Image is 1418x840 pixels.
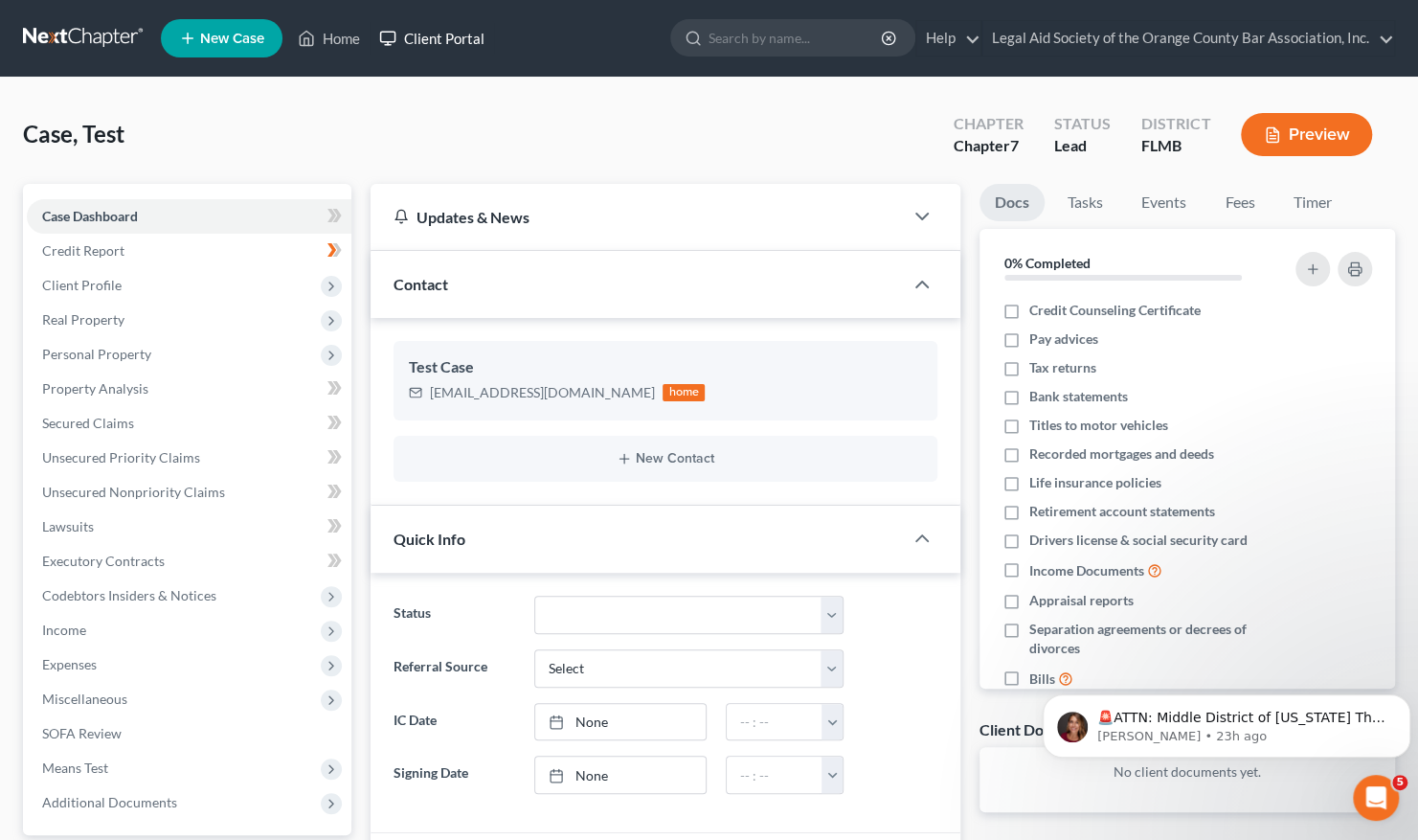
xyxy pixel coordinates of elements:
[1052,184,1118,221] a: Tasks
[409,356,922,379] div: Test Case
[1141,135,1210,157] div: FLMB
[42,794,177,810] span: Additional Documents
[42,622,86,638] span: Income
[1029,444,1214,464] span: Recorded mortgages and deeds
[384,596,525,634] label: Status
[1029,329,1098,349] span: Pay advices
[42,553,165,569] span: Executory Contracts
[27,234,351,268] a: Credit Report
[709,20,884,56] input: Search by name...
[42,415,134,431] span: Secured Claims
[1029,620,1275,658] span: Separation agreements or decrees of divorces
[27,510,351,544] a: Lawsuits
[394,207,880,227] div: Updates & News
[42,518,94,534] span: Lawsuits
[1278,184,1347,221] a: Timer
[27,406,351,441] a: Secured Claims
[1029,473,1161,492] span: Life insurance policies
[1029,358,1096,377] span: Tax returns
[42,725,122,741] span: SOFA Review
[1035,654,1418,788] iframe: Intercom notifications message
[394,275,448,293] span: Contact
[27,475,351,510] a: Unsecured Nonpriority Claims
[23,120,124,148] span: Case, Test
[916,21,980,56] a: Help
[27,716,351,751] a: SOFA Review
[42,311,124,328] span: Real Property
[42,760,108,776] span: Means Test
[1029,531,1248,550] span: Drivers license & social security card
[42,484,225,500] span: Unsecured Nonpriority Claims
[1209,184,1271,221] a: Fees
[409,451,922,466] button: New Contact
[27,544,351,579] a: Executory Contracts
[1029,591,1134,610] span: Appraisal reports
[200,32,264,46] span: New Case
[1141,113,1210,135] div: District
[42,277,122,293] span: Client Profile
[1029,416,1168,435] span: Titles to motor vehicles
[1029,502,1215,521] span: Retirement account statements
[288,21,370,56] a: Home
[535,757,706,793] a: None
[954,135,1024,157] div: Chapter
[42,656,97,672] span: Expenses
[42,242,124,259] span: Credit Report
[27,441,351,475] a: Unsecured Priority Claims
[979,184,1045,221] a: Docs
[42,587,216,603] span: Codebtors Insiders & Notices
[979,719,1102,739] div: Client Documents
[384,649,525,688] label: Referral Source
[1054,113,1111,135] div: Status
[42,380,148,397] span: Property Analysis
[384,756,525,794] label: Signing Date
[394,530,465,548] span: Quick Info
[1029,561,1144,580] span: Income Documents
[370,21,494,56] a: Client Portal
[1029,387,1128,406] span: Bank statements
[727,704,822,740] input: -- : --
[535,704,706,740] a: None
[1010,136,1019,154] span: 7
[42,691,127,707] span: Miscellaneous
[27,372,351,406] a: Property Analysis
[1241,113,1372,156] button: Preview
[384,703,525,741] label: IC Date
[1126,184,1202,221] a: Events
[995,762,1380,782] p: No client documents yet.
[42,346,151,362] span: Personal Property
[954,113,1024,135] div: Chapter
[1029,670,1055,689] span: Bills
[1392,775,1407,790] span: 5
[42,449,200,465] span: Unsecured Priority Claims
[1353,775,1399,821] iframe: Intercom live chat
[1029,301,1201,320] span: Credit Counseling Certificate
[430,383,655,402] div: [EMAIL_ADDRESS][DOMAIN_NAME]
[663,384,705,401] div: home
[982,21,1394,56] a: Legal Aid Society of the Orange County Bar Association, Inc.
[1054,135,1111,157] div: Lead
[727,757,822,793] input: -- : --
[1004,255,1091,271] strong: 0% Completed
[27,199,351,234] a: Case Dashboard
[42,208,138,224] span: Case Dashboard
